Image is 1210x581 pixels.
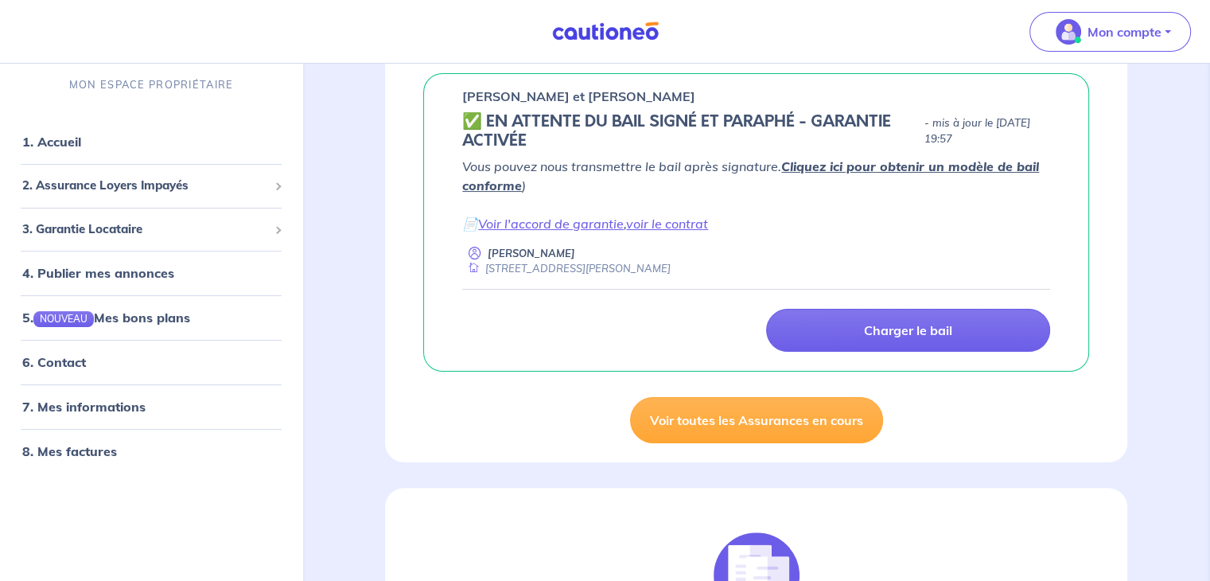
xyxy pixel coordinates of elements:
a: 8. Mes factures [22,443,117,459]
a: 5.NOUVEAUMes bons plans [22,310,190,326]
em: Vous pouvez nous transmettre le bail après signature. ) [462,158,1039,193]
a: 6. Contact [22,354,86,370]
div: [STREET_ADDRESS][PERSON_NAME] [462,261,671,276]
img: illu_account_valid_menu.svg [1056,19,1081,45]
button: illu_account_valid_menu.svgMon compte [1029,12,1191,52]
span: 2. Assurance Loyers Impayés [22,177,268,195]
a: voir le contrat [626,216,708,232]
div: 2. Assurance Loyers Impayés [6,170,296,201]
div: 3. Garantie Locataire [6,214,296,245]
a: Voir l'accord de garantie [478,216,624,232]
em: 📄 , [462,216,708,232]
span: 3. Garantie Locataire [22,220,268,239]
p: - mis à jour le [DATE] 19:57 [924,115,1050,147]
a: Voir toutes les Assurances en cours [630,397,883,443]
a: Cliquez ici pour obtenir un modèle de bail conforme [462,158,1039,193]
div: 7. Mes informations [6,391,296,423]
p: Mon compte [1087,22,1161,41]
div: 1. Accueil [6,126,296,158]
h5: ✅️️️ EN ATTENTE DU BAIL SIGNÉ ET PARAPHÉ - GARANTIE ACTIVÉE [462,112,918,150]
p: MON ESPACE PROPRIÉTAIRE [69,77,233,92]
div: 6. Contact [6,346,296,378]
img: Cautioneo [546,21,665,41]
a: 4. Publier mes annonces [22,265,174,281]
div: 8. Mes factures [6,435,296,467]
p: [PERSON_NAME] [488,246,575,261]
a: 1. Accueil [22,134,81,150]
p: [PERSON_NAME] et [PERSON_NAME] [462,87,695,106]
div: 5.NOUVEAUMes bons plans [6,302,296,333]
div: state: CONTRACT-SIGNED, Context: IN-LANDLORD,IS-GL-CAUTION-IN-LANDLORD [462,112,1050,150]
a: 7. Mes informations [22,399,146,415]
div: 4. Publier mes annonces [6,257,296,289]
p: Charger le bail [864,322,952,338]
a: Charger le bail [766,309,1050,352]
